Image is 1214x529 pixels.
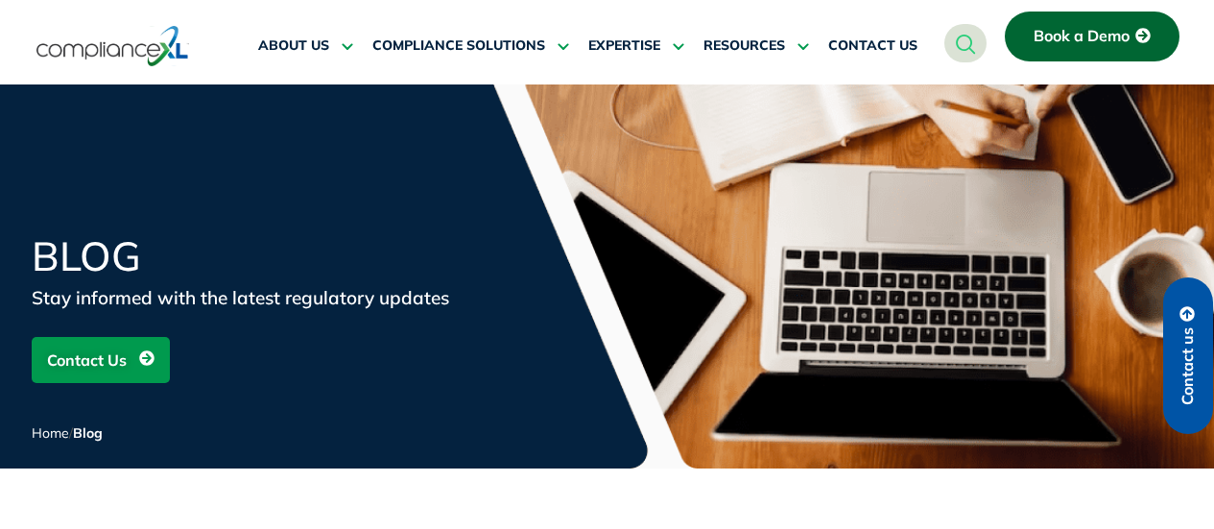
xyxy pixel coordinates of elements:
span: / [32,424,103,442]
span: ABOUT US [258,37,329,55]
a: EXPERTISE [588,23,684,69]
a: Contact us [1163,277,1213,434]
span: COMPLIANCE SOLUTIONS [372,37,545,55]
img: logo-one.svg [36,24,189,68]
a: Home [32,424,69,442]
span: RESOURCES [703,37,785,55]
h1: Blog [32,236,492,277]
a: RESOURCES [703,23,809,69]
a: navsearch-button [944,24,987,62]
a: COMPLIANCE SOLUTIONS [372,23,569,69]
a: Contact Us [32,337,170,383]
span: Book a Demo [1034,28,1130,45]
span: Contact us [1179,327,1197,405]
span: EXPERTISE [588,37,660,55]
a: Book a Demo [1005,12,1179,61]
span: Contact Us [47,342,127,378]
div: Stay informed with the latest regulatory updates [32,284,492,311]
a: ABOUT US [258,23,353,69]
span: CONTACT US [828,37,917,55]
span: Blog [73,424,103,442]
a: CONTACT US [828,23,917,69]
